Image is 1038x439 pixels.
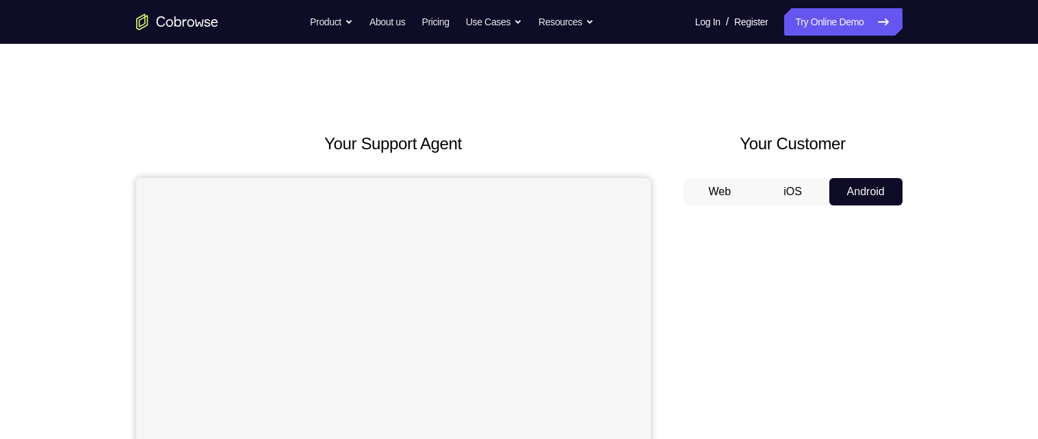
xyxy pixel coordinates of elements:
button: Android [829,178,903,205]
a: About us [369,8,405,36]
h2: Your Support Agent [136,131,651,156]
a: Try Online Demo [784,8,902,36]
button: Product [310,8,353,36]
button: Resources [539,8,594,36]
h2: Your Customer [684,131,903,156]
a: Log In [695,8,721,36]
a: Pricing [421,8,449,36]
span: / [726,14,729,30]
button: iOS [756,178,829,205]
button: Use Cases [466,8,522,36]
a: Register [734,8,768,36]
a: Go to the home page [136,14,218,30]
button: Web [684,178,757,205]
